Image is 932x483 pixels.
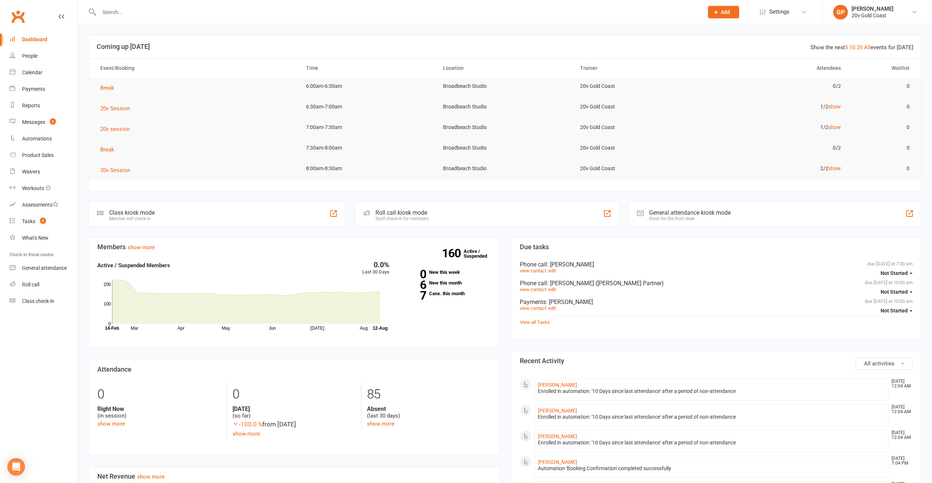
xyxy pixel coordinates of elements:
span: 9 [40,218,46,224]
th: Time [299,59,436,78]
td: 20v Gold Coast [573,139,710,157]
div: Show the next events for [DATE] [810,43,913,52]
span: : [PERSON_NAME] [547,261,594,268]
div: 20v Gold Coast [852,12,893,19]
td: 0 [848,160,916,177]
strong: 0 [400,269,426,280]
h3: Attendance [97,366,490,373]
div: Tasks [22,218,35,224]
button: 20v Session [100,104,135,113]
a: 0New this week [400,270,490,275]
div: Automations [22,136,52,142]
a: 160Active / Suspended [464,243,496,264]
td: 0 [848,119,916,136]
h3: Coming up [DATE] [97,43,913,50]
td: 1/2 [710,119,848,136]
a: view contact [520,305,546,311]
th: Event/Booking [94,59,299,78]
a: Automations [10,130,78,147]
div: (so far) [233,405,356,419]
a: Reports [10,97,78,114]
strong: [DATE] [233,405,356,412]
span: : [PERSON_NAME] [546,298,593,305]
span: 20v session [100,126,130,132]
span: : [PERSON_NAME] ([PERSON_NAME] Partner) [547,280,664,287]
div: Roll call kiosk mode [375,209,429,216]
div: Messages [22,119,45,125]
span: Not Started [881,308,908,314]
a: 7Canx. this month [400,291,490,296]
div: Last 30 Days [362,261,389,276]
h3: Net Revenue [97,473,490,480]
a: General attendance kiosk mode [10,260,78,276]
div: People [22,53,37,59]
div: Enrolled in automation: '10 Days since last attendance' after a period of non-attendance [538,388,885,394]
a: Messages 3 [10,114,78,130]
div: Automation 'Booking Confirmation' completed successfully [538,465,885,472]
div: (last 30 days) [367,405,490,419]
span: -100.0 % [233,421,262,428]
div: Open Intercom Messenger [7,458,25,476]
td: Broadbeach Studio [436,98,573,115]
strong: 7 [400,290,426,301]
a: show more [233,430,260,437]
h3: Members [97,243,490,251]
a: View all Tasks [520,319,550,325]
button: Break [100,83,119,92]
div: Assessments [22,202,58,208]
td: 8:00am-8:30am [299,160,436,177]
td: 0 [848,78,916,95]
div: 85 [367,383,490,405]
time: [DATE] 12:04 AM [888,405,912,414]
td: 1/2 [710,98,848,115]
td: 0 [848,139,916,157]
a: show [828,104,841,110]
div: GP [833,5,848,19]
div: Enrolled in automation: '10 Days since last attendance' after a period of non-attendance [538,440,885,446]
a: Workouts [10,180,78,197]
a: Dashboard [10,31,78,48]
button: Not Started [881,285,913,298]
td: 6:00am-6:30am [299,78,436,95]
strong: Active / Suspended Members [97,262,170,269]
span: 20v Session [100,105,130,112]
div: Calendar [22,69,43,75]
td: 0 [848,98,916,115]
a: Calendar [10,64,78,81]
div: Product Sales [22,152,54,158]
a: Class kiosk mode [10,293,78,310]
button: Not Started [881,304,913,317]
th: Attendees [710,59,848,78]
a: [PERSON_NAME] [538,433,577,439]
a: show more [127,244,155,251]
strong: Right Now [97,405,221,412]
a: Roll call [10,276,78,293]
div: 0 [233,383,356,405]
button: Add [708,6,739,18]
div: [PERSON_NAME] [852,6,893,12]
h3: Recent Activity [520,357,913,365]
div: Class check-in [22,298,54,304]
span: 20v Session [100,167,130,173]
div: Staff check-in for members [375,216,429,221]
div: Waivers [22,169,40,175]
th: Trainer [573,59,710,78]
div: Payments [22,86,45,92]
div: Enrolled in automation: '10 Days since last attendance' after a period of non-attendance [538,414,885,420]
a: 20 [857,44,863,51]
div: Roll call [22,282,39,287]
td: 0/2 [710,139,848,157]
div: What's New [22,235,48,241]
td: Broadbeach Studio [436,119,573,136]
td: 20v Gold Coast [573,119,710,136]
span: Add [721,9,730,15]
input: Search... [97,7,698,17]
time: [DATE] 12:04 AM [888,379,912,389]
div: Class kiosk mode [109,209,155,216]
a: All [864,44,871,51]
strong: 160 [442,248,464,259]
button: All activities [856,357,913,370]
th: Waitlist [848,59,916,78]
td: 20v Gold Coast [573,98,710,115]
a: [PERSON_NAME] [538,382,577,388]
